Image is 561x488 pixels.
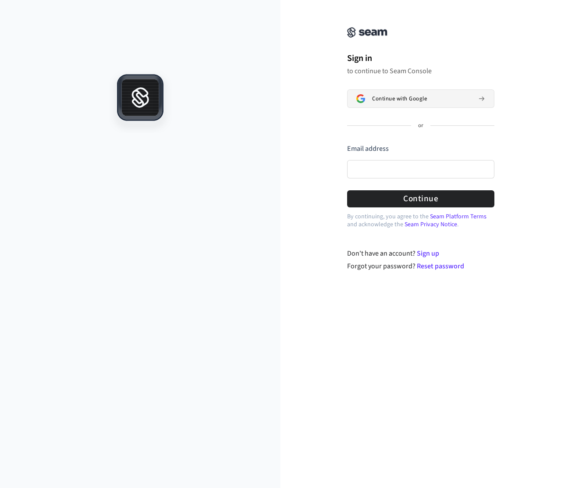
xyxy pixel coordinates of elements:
p: By continuing, you agree to the and acknowledge the . [347,213,494,228]
p: or [418,122,423,130]
img: Sign in with Google [356,94,365,103]
a: Sign up [417,249,439,258]
span: Continue with Google [372,95,427,102]
button: Sign in with GoogleContinue with Google [347,89,494,108]
a: Seam Platform Terms [430,212,486,221]
a: Seam Privacy Notice [405,220,457,229]
div: Don't have an account? [347,248,495,259]
a: Reset password [417,261,464,271]
button: Continue [347,190,494,207]
p: to continue to Seam Console [347,67,494,75]
img: Seam Console [347,27,387,38]
h1: Sign in [347,52,494,65]
label: Email address [347,144,389,153]
div: Forgot your password? [347,261,495,271]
